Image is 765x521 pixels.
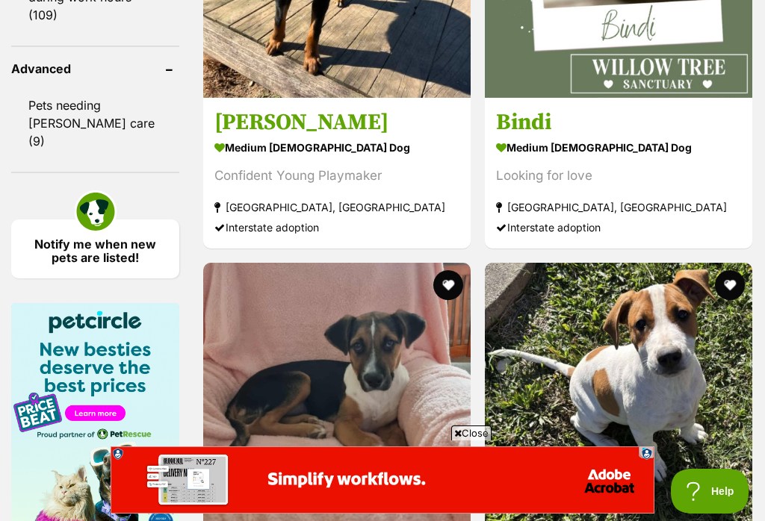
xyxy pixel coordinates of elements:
a: Pets needing [PERSON_NAME] care (9) [11,90,179,157]
header: Advanced [11,62,179,75]
button: favourite [433,270,463,300]
strong: medium [DEMOGRAPHIC_DATA] Dog [214,137,459,158]
a: [PERSON_NAME] medium [DEMOGRAPHIC_DATA] Dog Confident Young Playmaker [GEOGRAPHIC_DATA], [GEOGRAP... [203,97,471,249]
div: Interstate adoption [214,217,459,237]
div: Confident Young Playmaker [214,166,459,186]
div: Looking for love [496,166,741,186]
span: Close [451,425,492,440]
a: Notify me when new pets are listed! [11,219,179,278]
iframe: Advertisement [111,446,654,514]
iframe: Help Scout Beacon - Open [671,469,750,514]
button: favourite [715,270,745,300]
strong: [GEOGRAPHIC_DATA], [GEOGRAPHIC_DATA] [496,197,741,217]
strong: [GEOGRAPHIC_DATA], [GEOGRAPHIC_DATA] [214,197,459,217]
div: Interstate adoption [496,217,741,237]
h3: Bindi [496,108,741,137]
a: Bindi medium [DEMOGRAPHIC_DATA] Dog Looking for love [GEOGRAPHIC_DATA], [GEOGRAPHIC_DATA] Interst... [485,97,752,249]
h3: [PERSON_NAME] [214,108,459,137]
strong: medium [DEMOGRAPHIC_DATA] Dog [496,137,741,158]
